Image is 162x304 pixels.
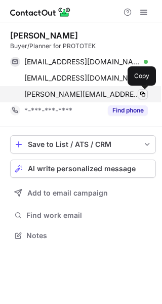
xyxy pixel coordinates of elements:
[10,184,156,202] button: Add to email campaign
[10,135,156,154] button: save-profile-one-click
[10,6,71,18] img: ContactOut v5.3.10
[108,105,148,116] button: Reveal Button
[24,90,140,99] span: [PERSON_NAME][EMAIL_ADDRESS][DOMAIN_NAME]
[24,57,140,66] span: [EMAIL_ADDRESS][DOMAIN_NAME]
[28,165,136,173] span: AI write personalized message
[26,211,152,220] span: Find work email
[28,140,138,148] div: Save to List / ATS / CRM
[26,231,152,240] span: Notes
[10,160,156,178] button: AI write personalized message
[24,73,140,83] span: [EMAIL_ADDRESS][DOMAIN_NAME]
[10,42,156,51] div: Buyer/Planner for PROTOTEK
[10,229,156,243] button: Notes
[10,208,156,222] button: Find work email
[10,30,78,41] div: [PERSON_NAME]
[27,189,108,197] span: Add to email campaign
